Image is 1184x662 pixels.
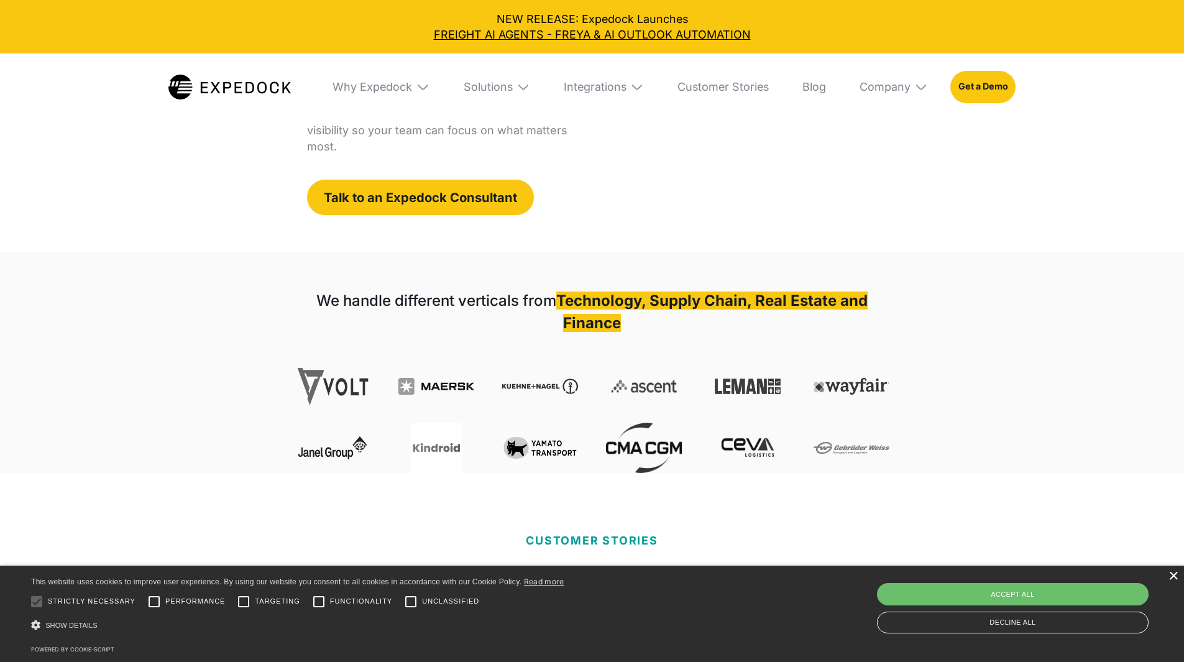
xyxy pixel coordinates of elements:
[422,596,479,607] span: Unclassified
[464,80,513,94] div: Solutions
[877,583,1149,605] div: Accept all
[1122,602,1184,662] iframe: Chat Widget
[48,596,135,607] span: Strictly necessary
[950,71,1016,103] a: Get a Demo
[333,80,412,94] div: Why Expedock
[666,53,780,121] a: Customer Stories
[848,53,939,121] div: Company
[11,11,1173,42] div: NEW RELEASE: Expedock Launches
[564,80,626,94] div: Integrations
[11,27,1173,42] a: FREIGHT AI AGENTS - FREYA & AI OUTLOOK AUTOMATION
[318,560,867,591] strong: Solving differnet challenges with tailored solutions
[330,596,392,607] span: Functionality
[307,180,534,214] a: Talk to an Expedock Consultant
[1168,572,1178,581] div: Close
[877,612,1149,633] div: Decline all
[45,622,98,629] span: Show details
[31,616,564,635] div: Show details
[860,80,911,94] div: Company
[31,577,521,586] span: This website uses cookies to improve user experience. By using our website you consent to all coo...
[556,292,868,332] strong: Technology, Supply Chain, Real Estate and Finance
[791,53,837,121] a: Blog
[526,533,658,549] p: CUSTOMER STORIES
[31,646,114,653] a: Powered by cookie-script
[255,596,300,607] span: Targeting
[316,292,556,310] strong: We handle different verticals from
[524,577,564,586] a: Read more
[553,53,655,121] div: Integrations
[165,596,226,607] span: Performance
[452,53,541,121] div: Solutions
[321,53,441,121] div: Why Expedock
